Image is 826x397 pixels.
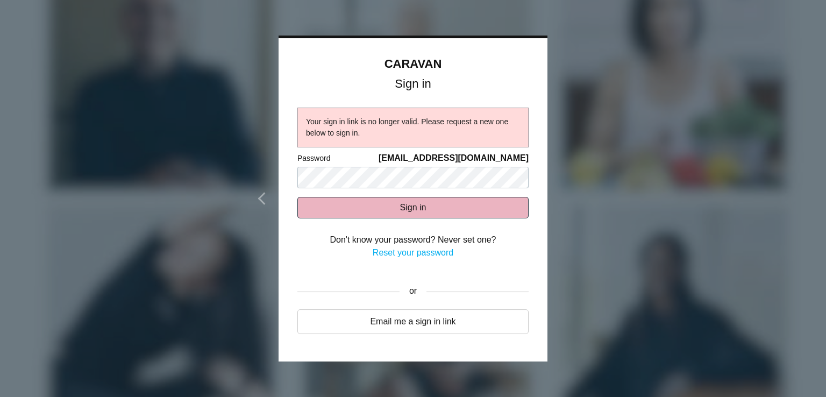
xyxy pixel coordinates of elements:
div: Don't know your password? Never set one? [297,233,529,246]
span: [EMAIL_ADDRESS][DOMAIN_NAME] [379,152,529,165]
label: Password [297,153,330,164]
a: Reset your password [373,248,453,257]
div: or [400,278,426,305]
div: Your sign in link is no longer valid. Please request a new one below to sign in. [306,116,520,139]
h1: Sign in [297,79,529,89]
button: Sign in [297,197,529,218]
a: Email me a sign in link [297,309,529,334]
a: CARAVAN [384,57,442,70]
